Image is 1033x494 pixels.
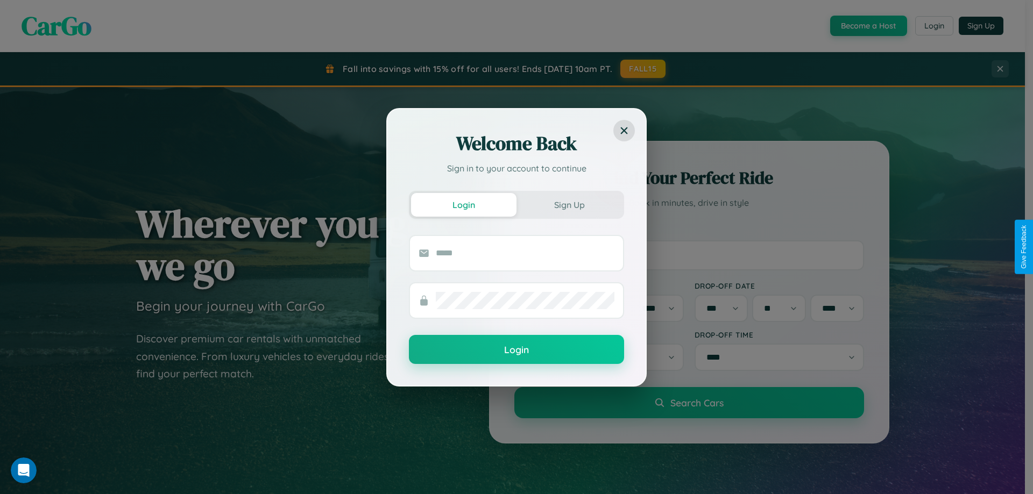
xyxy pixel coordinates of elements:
[409,131,624,156] h2: Welcome Back
[409,162,624,175] p: Sign in to your account to continue
[1020,225,1028,269] div: Give Feedback
[11,457,37,483] iframe: Intercom live chat
[516,193,622,217] button: Sign Up
[411,193,516,217] button: Login
[409,335,624,364] button: Login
